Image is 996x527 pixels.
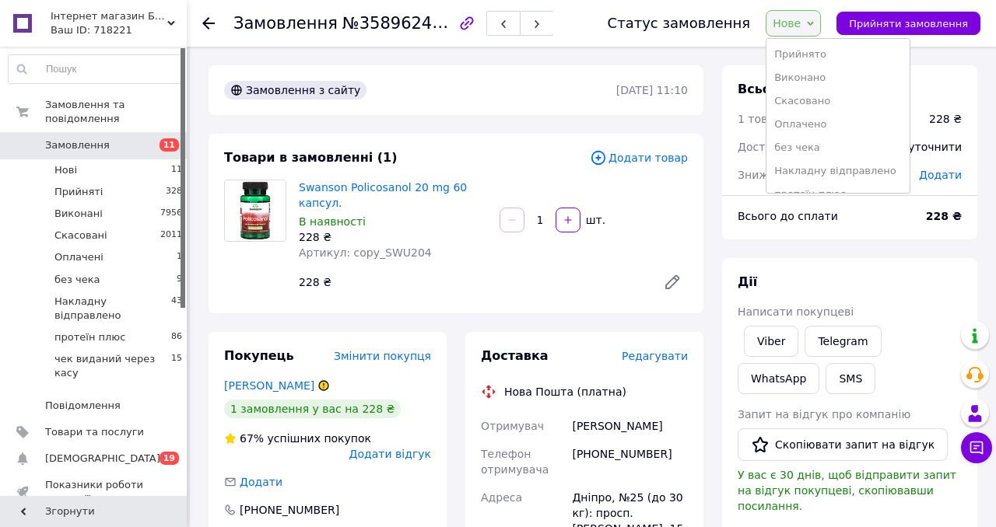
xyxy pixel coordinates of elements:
span: Додати [919,169,962,181]
b: 228 ₴ [926,210,962,222]
span: Написати покупцеві [738,305,854,318]
a: Viber [744,326,798,357]
span: протеїн плюс [54,330,125,344]
a: Swanson Policosanol 20 mg 60 капсул. [299,181,467,209]
a: WhatsApp [738,363,819,394]
span: 1 [177,250,182,264]
span: 11 [171,163,182,177]
li: Виконано [766,66,910,89]
div: 228 ₴ [299,229,487,245]
span: Замовлення [45,138,110,152]
span: Додати товар [590,149,688,166]
li: без чека [766,136,910,159]
span: Замовлення [233,14,338,33]
span: без чека [54,273,100,287]
span: Прийняті [54,185,103,199]
span: Запит на відгук про компанію [738,408,910,421]
span: Доставка [481,348,549,363]
div: шт. [582,212,607,228]
span: Знижка [738,169,782,181]
span: №358962442 [342,13,453,33]
span: Скасовані [54,229,107,243]
span: Замовлення та повідомлення [45,98,187,126]
li: Прийнято [766,43,910,66]
span: Оплачені [54,250,103,264]
span: Покупець [224,348,294,363]
div: Замовлення з сайту [224,81,366,99]
span: Повідомлення [45,399,121,413]
input: Пошук [9,55,183,83]
span: Доставка [738,141,791,153]
span: Дії [738,274,757,289]
span: 19 [160,452,179,465]
span: Додати [240,476,282,488]
a: Редагувати [657,267,688,298]
span: Нове [773,17,801,30]
div: Повернутися назад [202,16,215,31]
div: Статус замовлення [608,16,751,31]
div: Нова Пошта (платна) [500,384,630,400]
li: Скасовано [766,89,910,113]
div: [PHONE_NUMBER] [238,502,341,518]
span: 1 товар [738,113,781,125]
img: Swanson Policosanol 20 mg 60 капсул. [225,180,286,241]
div: успішних покупок [224,431,371,446]
time: [DATE] 11:10 [616,84,688,96]
span: 328 [166,185,182,199]
span: Отримувач [481,420,544,432]
div: Ваш ID: 718221 [51,23,187,37]
span: В наявності [299,215,366,228]
span: 9 [177,273,182,287]
span: 15 [171,352,182,380]
span: Накладну відправлено [54,295,171,323]
div: 228 ₴ [293,271,651,293]
button: Чат з покупцем [961,432,992,463]
span: Телефон отримувача [481,448,549,476]
span: 86 [171,330,182,344]
span: Інтернет магазин БАДів спортивного харчування та аксесуарів SportFood [51,9,167,23]
button: Скопіювати запит на відгук [738,428,948,461]
span: Адреса [481,491,522,504]
span: 43 [171,295,182,323]
button: SMS [826,363,875,394]
span: 11 [160,138,179,152]
span: 67% [240,432,264,445]
span: Товари в замовленні (1) [224,150,398,165]
span: [DEMOGRAPHIC_DATA] [45,452,160,466]
div: 228 ₴ [929,111,962,127]
span: Всього до сплати [738,210,838,222]
span: чек виданий через касу [54,352,171,380]
div: [PERSON_NAME] [569,412,691,440]
a: Telegram [805,326,881,357]
span: Додати відгук [349,448,431,460]
span: Нові [54,163,77,177]
span: Товари та послуги [45,425,144,439]
button: Прийняти замовлення [836,12,980,35]
span: Редагувати [622,350,688,362]
span: Змінити покупця [334,350,431,362]
span: 7956 [160,207,182,221]
span: Прийняти замовлення [849,18,968,30]
div: [PHONE_NUMBER] [569,440,691,483]
li: Накладну відправлено [766,159,910,183]
div: 1 замовлення у вас на 228 ₴ [224,400,401,418]
a: [PERSON_NAME] [224,379,314,392]
span: Виконані [54,207,103,221]
span: Всього [738,82,786,96]
span: Показники роботи компанії [45,478,144,506]
span: Артикул: copy_SWU204 [299,246,432,259]
li: протеїн плюс [766,183,910,206]
li: Оплачено [766,113,910,136]
span: 2011 [160,229,182,243]
span: У вас є 30 днів, щоб відправити запит на відгук покупцеві, скопіювавши посилання. [738,469,956,512]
